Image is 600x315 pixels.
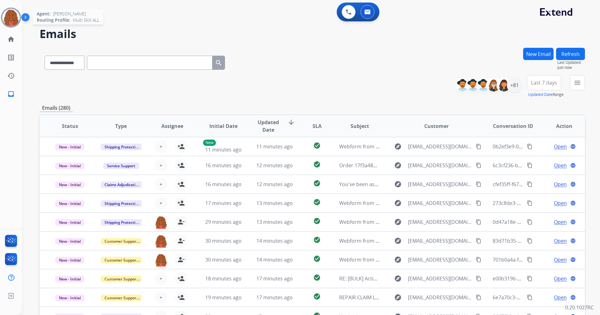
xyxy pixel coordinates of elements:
[313,122,322,130] span: SLA
[570,219,576,225] mat-icon: language
[7,36,15,43] mat-icon: home
[554,199,567,207] span: Open
[159,199,162,207] span: +
[351,122,369,130] span: Subject
[101,238,142,245] span: Customer Support
[339,218,481,225] span: Webform from [EMAIL_ADDRESS][DOMAIN_NAME] on [DATE]
[313,142,321,149] mat-icon: check_circle
[205,146,242,153] span: 11 minutes ago
[476,219,481,225] mat-icon: content_copy
[53,11,86,17] span: [PERSON_NAME]
[570,144,576,149] mat-icon: language
[155,140,167,153] button: +
[523,48,554,60] button: New Email
[313,293,321,300] mat-icon: check_circle
[155,253,167,267] img: agent-avatar
[528,92,553,97] button: Updated Date
[476,144,481,149] mat-icon: content_copy
[256,181,293,188] span: 12 minutes ago
[394,237,402,245] mat-icon: explore
[256,218,293,225] span: 13 minutes ago
[557,60,585,65] span: Last Updated:
[493,143,585,150] span: 0b2ef3e9-0f7a-49f5-a2aa-2e8e2df33a03
[256,237,293,244] span: 14 minutes ago
[177,237,185,245] mat-icon: person_remove
[527,257,533,262] mat-icon: content_copy
[177,256,185,263] mat-icon: person_remove
[554,218,567,226] span: Open
[570,295,576,300] mat-icon: language
[205,294,242,301] span: 19 minutes ago
[339,294,467,301] span: REPAIR CLAIM LAF Corner Chaise/Huntsworth pictures
[408,237,472,245] span: [EMAIL_ADDRESS][DOMAIN_NAME]
[339,181,537,188] span: You've been assigned a new service order: b7c754ca-61b3-4ce3-88b0-1833ab8c6405
[55,238,84,245] span: New - Initial
[155,178,167,191] button: +
[215,59,222,67] mat-icon: search
[40,104,73,112] p: Emails (280)
[565,304,594,311] p: 0.20.1027RC
[493,200,587,207] span: 273c8de3-535d-4bfc-8754-73f3d30925ca
[101,276,142,282] span: Customer Support
[493,218,589,225] span: 0d47a18e-735a-4bfd-bf75-0b74ddd14648
[159,275,162,282] span: +
[254,119,282,134] span: Updated Date
[493,181,584,188] span: cfef35ff-f67d-42a2-b793-dde7a50aa2a5
[527,163,533,168] mat-icon: content_copy
[554,162,567,169] span: Open
[55,219,84,226] span: New - Initial
[101,257,142,263] span: Customer Support
[527,219,533,225] mat-icon: content_copy
[313,236,321,244] mat-icon: check_circle
[339,162,452,169] span: Order 17f3a48e-d769-4d03-abdd-10e02bd72aa4
[55,200,84,207] span: New - Initial
[62,122,78,130] span: Status
[476,276,481,281] mat-icon: content_copy
[476,295,481,300] mat-icon: content_copy
[205,218,242,225] span: 29 minutes ago
[205,275,242,282] span: 18 minutes ago
[101,200,144,207] span: Shipping Protection
[177,294,185,301] mat-icon: person_add
[574,79,581,86] mat-icon: menu
[161,122,183,130] span: Assignee
[408,143,472,150] span: [EMAIL_ADDRESS][DOMAIN_NAME]
[205,181,242,188] span: 16 minutes ago
[493,256,587,263] span: 701b0a4a-fda4-413f-bd6f-03305ab34d08
[527,144,533,149] mat-icon: content_copy
[256,162,293,169] span: 12 minutes ago
[570,163,576,168] mat-icon: language
[527,238,533,244] mat-icon: content_copy
[570,276,576,281] mat-icon: language
[570,200,576,206] mat-icon: language
[73,17,99,23] span: Multi Skill ALL
[7,72,15,80] mat-icon: history
[256,200,293,207] span: 13 minutes ago
[55,163,84,169] span: New - Initial
[313,274,321,281] mat-icon: check_circle
[408,294,472,301] span: [EMAIL_ADDRESS][DOMAIN_NAME]
[55,144,84,150] span: New - Initial
[177,162,185,169] mat-icon: person_add
[408,218,472,226] span: [EMAIL_ADDRESS][DOMAIN_NAME]
[313,180,321,187] mat-icon: check_circle
[37,11,51,17] span: Agent:
[55,295,84,301] span: New - Initial
[256,256,293,263] span: 14 minutes ago
[313,198,321,206] mat-icon: check_circle
[527,75,561,90] button: Last 7 days
[507,78,522,93] div: +81
[37,17,70,23] span: Routing Profile:
[394,180,402,188] mat-icon: explore
[531,81,557,84] span: Last 7 days
[101,219,144,226] span: Shipping Protection
[155,291,167,304] button: +
[476,238,481,244] mat-icon: content_copy
[527,295,533,300] mat-icon: content_copy
[159,294,162,301] span: +
[554,143,567,150] span: Open
[527,200,533,206] mat-icon: content_copy
[554,256,567,263] span: Open
[155,159,167,172] button: +
[155,216,167,229] img: agent-avatar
